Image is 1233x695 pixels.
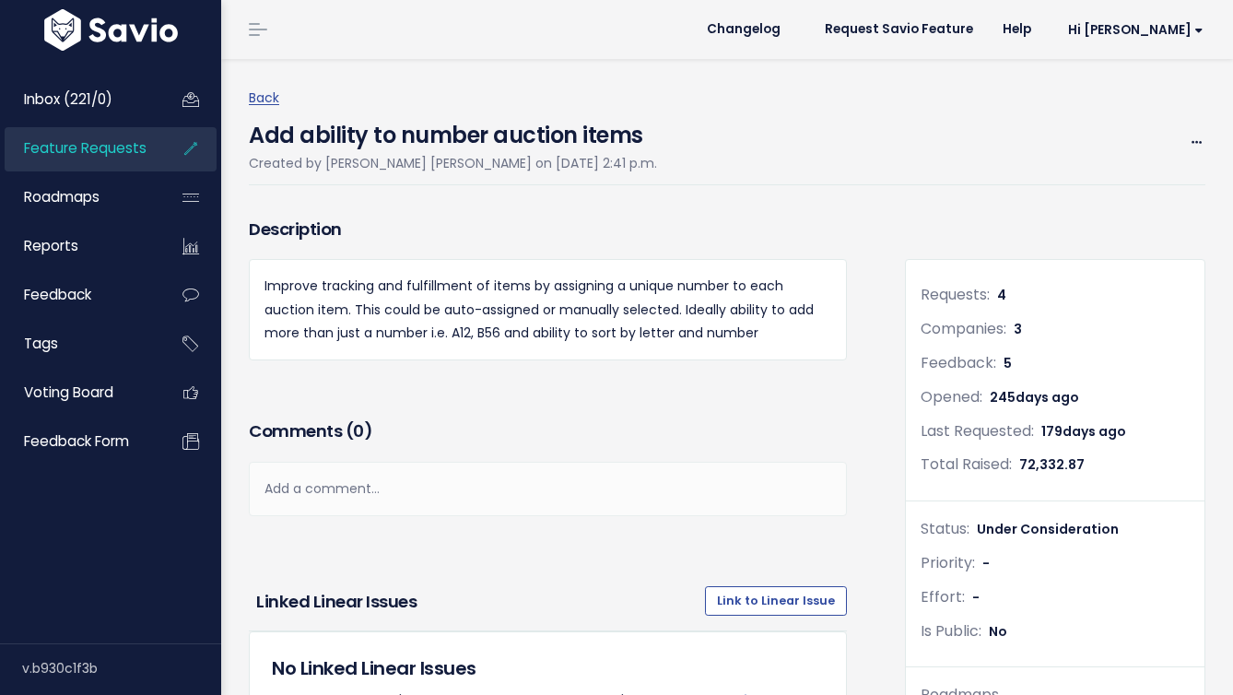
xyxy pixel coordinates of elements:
[921,552,975,573] span: Priority:
[707,23,781,36] span: Changelog
[24,431,129,451] span: Feedback form
[24,383,113,402] span: Voting Board
[921,454,1012,475] span: Total Raised:
[24,187,100,206] span: Roadmaps
[1004,354,1012,372] span: 5
[921,518,969,539] span: Status:
[1068,23,1204,37] span: Hi [PERSON_NAME]
[24,138,147,158] span: Feature Requests
[5,274,153,316] a: Feedback
[705,586,847,616] a: Link to Linear Issue
[24,285,91,304] span: Feedback
[997,286,1006,304] span: 4
[921,352,996,373] span: Feedback:
[921,620,981,642] span: Is Public:
[921,318,1006,339] span: Companies:
[5,225,153,267] a: Reports
[5,420,153,463] a: Feedback form
[1063,422,1126,441] span: days ago
[921,586,965,607] span: Effort:
[921,284,990,305] span: Requests:
[988,16,1046,43] a: Help
[1016,388,1079,406] span: days ago
[249,154,657,172] span: Created by [PERSON_NAME] [PERSON_NAME] on [DATE] 2:41 p.m.
[249,88,279,107] a: Back
[22,644,221,692] div: v.b930c1f3b
[24,334,58,353] span: Tags
[990,388,1079,406] span: 245
[810,16,988,43] a: Request Savio Feature
[272,654,824,682] h5: No Linked Linear Issues
[982,554,990,572] span: -
[24,236,78,255] span: Reports
[264,275,831,345] p: Improve tracking and fulfillment of items by assigning a unique number to each auction item. This...
[5,176,153,218] a: Roadmaps
[1046,16,1218,44] a: Hi [PERSON_NAME]
[989,622,1007,641] span: No
[249,462,847,516] div: Add a comment...
[249,217,847,242] h3: Description
[1041,422,1126,441] span: 179
[921,386,982,407] span: Opened:
[40,9,182,51] img: logo-white.9d6f32f41409.svg
[249,110,657,152] h4: Add ability to number auction items
[24,89,112,109] span: Inbox (221/0)
[256,589,698,615] h3: Linked Linear issues
[977,520,1119,538] span: Under Consideration
[5,323,153,365] a: Tags
[972,588,980,607] span: -
[1019,455,1085,474] span: 72,332.87
[249,418,847,444] h3: Comments ( )
[5,78,153,121] a: Inbox (221/0)
[921,420,1034,442] span: Last Requested:
[353,419,364,442] span: 0
[5,127,153,170] a: Feature Requests
[1014,320,1022,338] span: 3
[5,371,153,414] a: Voting Board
